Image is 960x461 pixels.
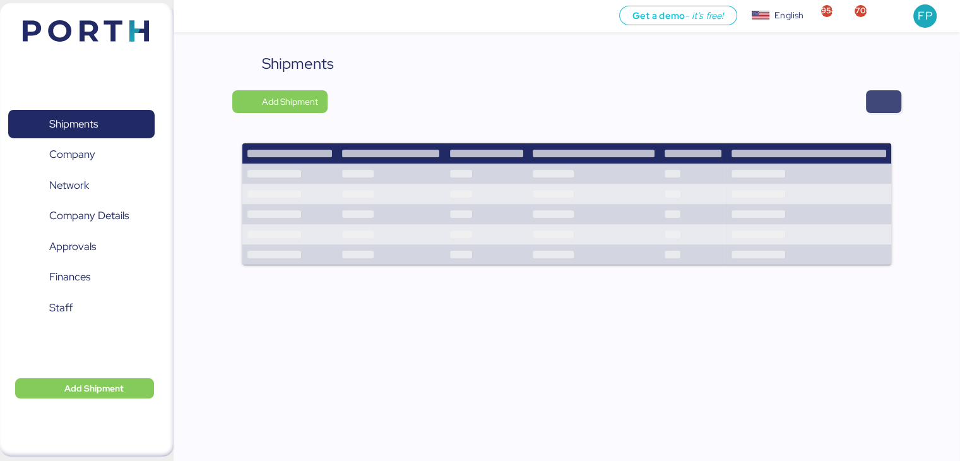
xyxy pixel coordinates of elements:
span: Add Shipment [64,381,124,396]
span: Network [49,176,89,195]
a: Company Details [8,201,155,230]
span: FP [918,8,932,24]
a: Shipments [8,110,155,139]
span: Shipments [49,115,98,133]
a: Finances [8,263,155,292]
span: Approvals [49,237,96,256]
a: Company [8,140,155,169]
span: Add Shipment [261,94,317,109]
a: Network [8,171,155,200]
span: Staff [49,299,73,317]
a: Approvals [8,232,155,261]
span: Finances [49,268,90,286]
div: English [774,9,803,22]
a: Staff [8,294,155,323]
span: Company Details [49,207,129,225]
button: Menu [181,6,203,27]
span: Company [49,145,95,164]
button: Add Shipment [15,378,154,398]
button: Add Shipment [232,90,328,113]
div: Shipments [261,52,333,75]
